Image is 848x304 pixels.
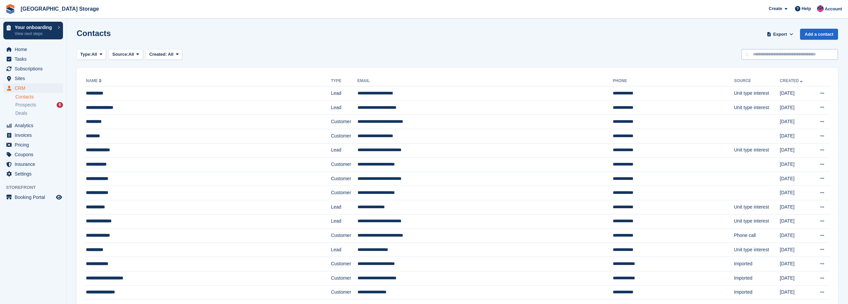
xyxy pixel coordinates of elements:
[331,243,357,257] td: Lead
[15,94,63,100] a: Contacts
[734,285,780,300] td: Imported
[734,229,780,243] td: Phone call
[780,285,812,300] td: [DATE]
[112,51,128,58] span: Source:
[780,143,812,158] td: [DATE]
[780,129,812,143] td: [DATE]
[3,150,63,159] a: menu
[3,121,63,130] a: menu
[77,49,106,60] button: Type: All
[15,110,27,116] span: Deals
[331,129,357,143] td: Customer
[15,169,55,179] span: Settings
[817,5,824,12] img: Jantz Morgan
[780,78,804,83] a: Created
[734,257,780,271] td: Imported
[3,193,63,202] a: menu
[780,229,812,243] td: [DATE]
[15,110,63,117] a: Deals
[331,143,357,158] td: Lead
[15,150,55,159] span: Coupons
[780,86,812,101] td: [DATE]
[149,52,167,57] span: Created:
[734,100,780,115] td: Unit type interest
[802,5,811,12] span: Help
[780,200,812,214] td: [DATE]
[168,52,174,57] span: All
[331,172,357,186] td: Customer
[146,49,182,60] button: Created: All
[780,186,812,200] td: [DATE]
[5,4,15,14] img: stora-icon-8386f47178a22dfd0bd8f6a31ec36ba5ce8667c1dd55bd0f319d3a0aa187defe.svg
[331,115,357,129] td: Customer
[15,54,55,64] span: Tasks
[734,243,780,257] td: Unit type interest
[15,130,55,140] span: Invoices
[3,54,63,64] a: menu
[57,102,63,108] div: 6
[734,76,780,86] th: Source
[734,86,780,101] td: Unit type interest
[358,76,613,86] th: Email
[734,143,780,158] td: Unit type interest
[15,83,55,93] span: CRM
[331,285,357,300] td: Customer
[773,31,787,38] span: Export
[80,51,92,58] span: Type:
[109,49,143,60] button: Source: All
[331,76,357,86] th: Type
[3,64,63,73] a: menu
[15,74,55,83] span: Sites
[86,78,103,83] a: Name
[15,45,55,54] span: Home
[3,140,63,149] a: menu
[780,243,812,257] td: [DATE]
[15,101,63,108] a: Prospects 6
[331,158,357,172] td: Customer
[3,83,63,93] a: menu
[331,257,357,271] td: Customer
[780,100,812,115] td: [DATE]
[765,29,795,40] button: Export
[800,29,838,40] a: Add a contact
[734,200,780,214] td: Unit type interest
[77,29,111,38] h1: Contacts
[6,184,66,191] span: Storefront
[3,160,63,169] a: menu
[613,76,734,86] th: Phone
[780,214,812,229] td: [DATE]
[780,271,812,285] td: [DATE]
[18,3,102,14] a: [GEOGRAPHIC_DATA] Storage
[825,6,842,12] span: Account
[92,51,97,58] span: All
[15,102,36,108] span: Prospects
[15,140,55,149] span: Pricing
[331,271,357,285] td: Customer
[331,200,357,214] td: Lead
[331,229,357,243] td: Customer
[734,271,780,285] td: Imported
[15,31,54,37] p: View next steps
[3,130,63,140] a: menu
[55,193,63,201] a: Preview store
[780,257,812,271] td: [DATE]
[129,51,134,58] span: All
[3,22,63,39] a: Your onboarding View next steps
[3,169,63,179] a: menu
[3,74,63,83] a: menu
[780,158,812,172] td: [DATE]
[15,160,55,169] span: Insurance
[15,121,55,130] span: Analytics
[331,86,357,101] td: Lead
[769,5,782,12] span: Create
[331,100,357,115] td: Lead
[3,45,63,54] a: menu
[331,214,357,229] td: Lead
[780,115,812,129] td: [DATE]
[780,172,812,186] td: [DATE]
[15,25,54,30] p: Your onboarding
[15,193,55,202] span: Booking Portal
[331,186,357,200] td: Customer
[734,214,780,229] td: Unit type interest
[15,64,55,73] span: Subscriptions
